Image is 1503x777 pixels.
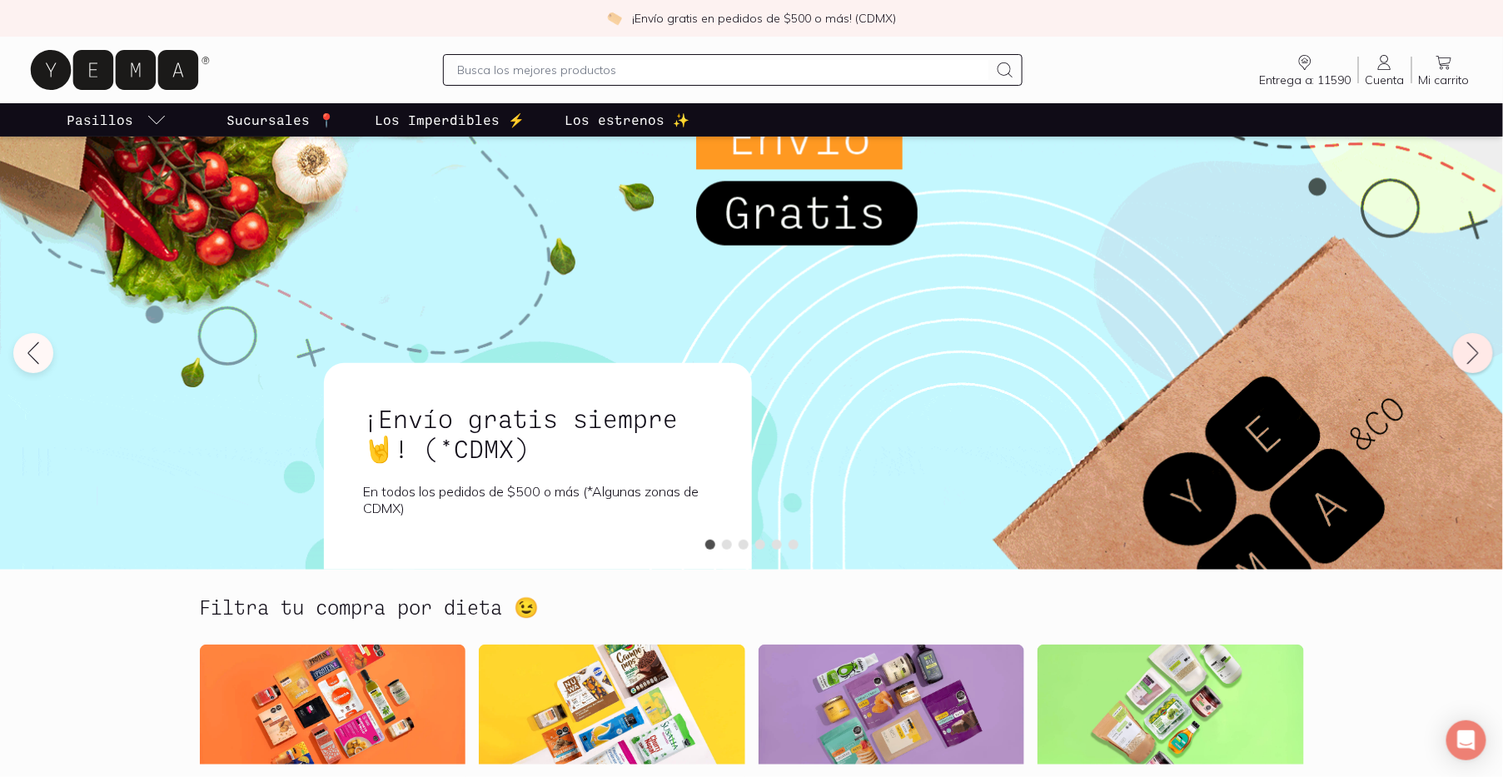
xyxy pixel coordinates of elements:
a: Entrega a: 11590 [1252,52,1358,87]
img: check [607,11,622,26]
img: Dieta Vegana [200,645,466,765]
img: Dieta keto [759,645,1025,765]
img: Dieta sin gluten [479,645,745,765]
a: Cuenta [1359,52,1411,87]
p: Los estrenos ✨ [565,110,689,130]
p: Los Imperdibles ⚡️ [375,110,525,130]
div: Open Intercom Messenger [1446,720,1486,760]
p: En todos los pedidos de $500 o más (*Algunas zonas de CDMX) [364,483,712,516]
span: Mi carrito [1419,72,1470,87]
p: ¡Envío gratis en pedidos de $500 o más! (CDMX) [632,10,896,27]
h2: Filtra tu compra por dieta 😉 [200,596,540,618]
input: Busca los mejores productos [457,60,988,80]
h1: ¡Envío gratis siempre🤘! (*CDMX) [364,403,712,463]
a: Los estrenos ✨ [561,103,693,137]
a: Mi carrito [1412,52,1476,87]
span: Entrega a: 11590 [1259,72,1351,87]
img: Dieta orgánica [1038,645,1304,765]
span: Cuenta [1366,72,1405,87]
a: Sucursales 📍 [223,103,338,137]
a: pasillo-todos-link [63,103,170,137]
p: Sucursales 📍 [226,110,335,130]
p: Pasillos [67,110,133,130]
a: Los Imperdibles ⚡️ [371,103,528,137]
